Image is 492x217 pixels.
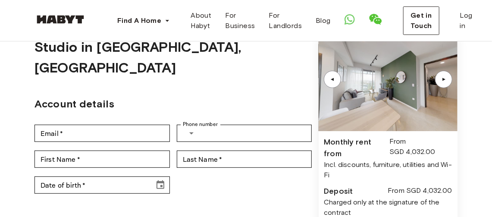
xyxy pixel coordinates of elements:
a: For Landlords [262,7,309,35]
span: About Habyt [191,10,211,31]
button: Select country [183,125,200,142]
span: For Business [225,10,255,31]
span: Blog [316,16,331,26]
span: Get in Touch [411,10,432,31]
h1: Studio in [GEOGRAPHIC_DATA], [GEOGRAPHIC_DATA] [34,37,312,78]
h2: Account details [34,96,312,112]
div: ▲ [328,77,337,82]
label: Phone number [183,121,218,128]
a: Blog [309,7,338,35]
a: Log in [453,7,479,35]
span: Log in [460,10,473,31]
a: Open WhatsApp [345,14,355,28]
div: Incl. discounts, furniture, utilities and Wi-Fi [324,160,452,180]
div: From SGD 4,032.00 [389,136,452,160]
div: From SGD 4,032.00 [388,186,452,197]
div: ▲ [439,77,448,82]
div: Monthly rent from [324,136,389,160]
span: Find A Home [117,16,161,26]
img: Habyt [34,15,86,24]
button: Choose date [152,176,169,194]
div: Deposit [324,186,353,197]
a: About Habyt [184,7,218,35]
a: Show WeChat QR Code [369,13,382,29]
span: For Landlords [269,10,302,31]
button: Find A Home [110,12,177,29]
a: For Business [218,7,262,35]
button: Get in Touch [403,6,439,35]
img: Image of the room [319,28,458,131]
